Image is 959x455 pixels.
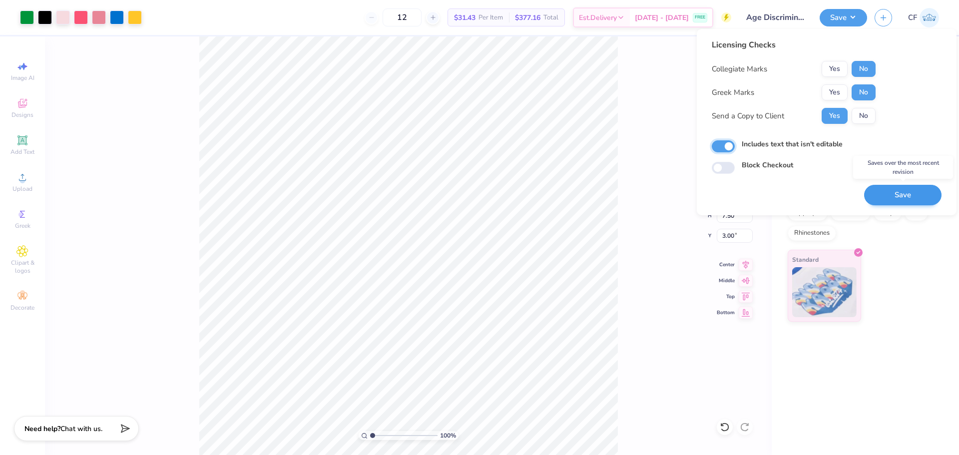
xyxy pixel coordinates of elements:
span: Chat with us. [60,424,102,434]
label: Block Checkout [742,160,793,170]
span: [DATE] - [DATE] [635,12,689,23]
div: Send a Copy to Client [712,110,784,122]
span: Clipart & logos [5,259,40,275]
button: No [852,108,876,124]
span: Total [543,12,558,23]
img: Cholo Fernandez [920,8,939,27]
div: Licensing Checks [712,39,876,51]
span: Per Item [479,12,503,23]
img: Standard [792,267,857,317]
label: Includes text that isn't editable [742,139,843,149]
span: Image AI [11,74,34,82]
span: Middle [717,277,735,284]
div: Collegiate Marks [712,63,767,75]
button: Yes [822,61,848,77]
button: Yes [822,108,848,124]
span: 100 % [440,431,456,440]
span: Greek [15,222,30,230]
button: No [852,84,876,100]
span: CF [908,12,917,23]
a: CF [908,8,939,27]
button: Save [864,185,942,205]
input: Untitled Design [739,7,812,27]
span: FREE [695,14,705,21]
span: Add Text [10,148,34,156]
span: Est. Delivery [579,12,617,23]
span: Decorate [10,304,34,312]
span: Bottom [717,309,735,316]
button: Yes [822,84,848,100]
div: Rhinestones [788,226,836,241]
span: Top [717,293,735,300]
button: No [852,61,876,77]
span: Designs [11,111,33,119]
span: $377.16 [515,12,540,23]
span: Center [717,261,735,268]
span: Standard [792,254,819,265]
span: $31.43 [454,12,476,23]
input: – – [383,8,422,26]
span: Upload [12,185,32,193]
div: Saves over the most recent revision [853,156,953,179]
strong: Need help? [24,424,60,434]
div: Greek Marks [712,87,754,98]
button: Save [820,9,867,26]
